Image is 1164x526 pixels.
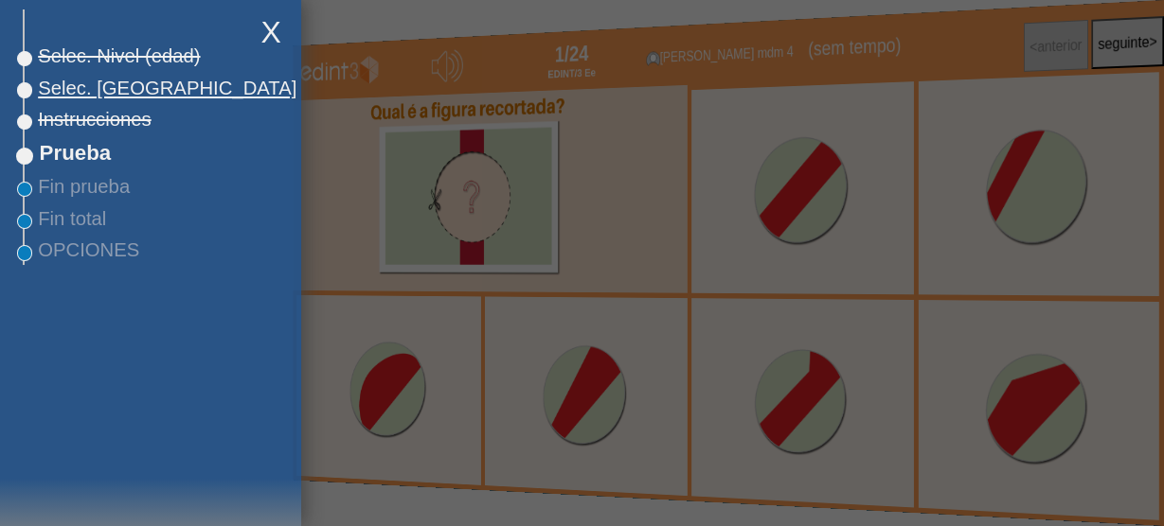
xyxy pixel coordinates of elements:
[25,208,106,230] span: Fin total
[25,141,111,166] span: Prueba
[25,78,296,99] span: Selec. [GEOGRAPHIC_DATA]
[25,45,201,67] span: Selec. Nivel (edad)
[25,176,130,198] span: Fin prueba
[25,109,152,131] span: Instrucciones
[25,239,139,261] span: OPCIONES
